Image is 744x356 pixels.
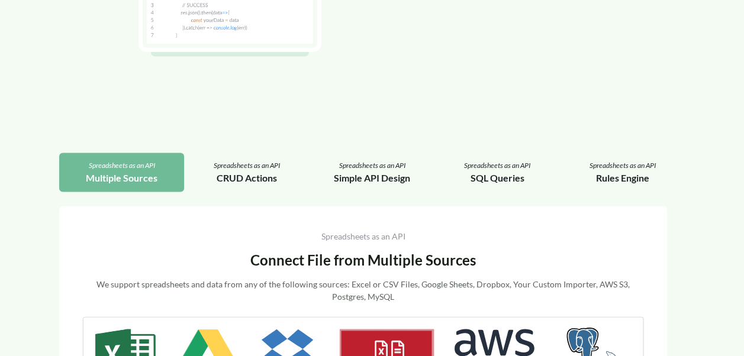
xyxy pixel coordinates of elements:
[194,160,299,170] div: Spreadsheets as an API
[194,170,299,185] div: CRUD Actions
[69,160,175,170] div: Spreadsheets as an API
[444,160,550,170] div: Spreadsheets as an API
[69,170,175,185] div: Multiple Sources
[444,170,550,185] div: SQL Queries
[83,277,643,302] div: We support spreadsheets and data from any of the following sources: Excel or CSV Files, Google Sh...
[319,170,425,185] div: Simple API Design
[83,249,643,270] div: Connect File from Multiple Sources
[569,160,675,170] div: Spreadsheets as an API
[83,229,643,242] div: Spreadsheets as an API
[569,170,675,185] div: Rules Engine
[319,160,425,170] div: Spreadsheets as an API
